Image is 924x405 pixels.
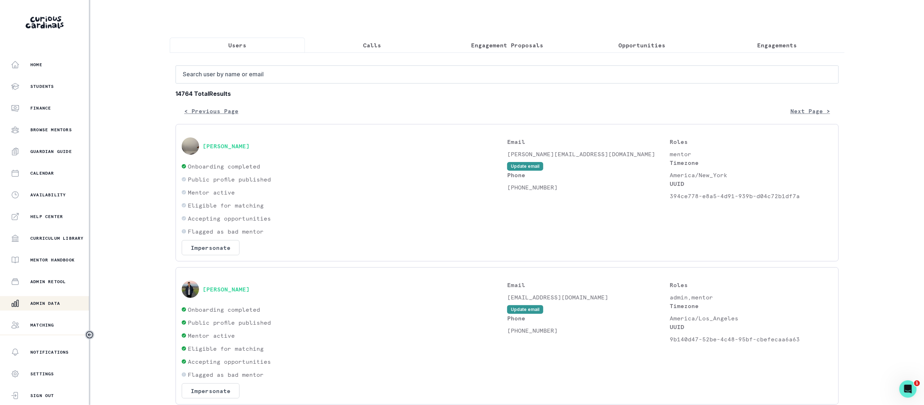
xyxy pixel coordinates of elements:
[188,357,271,366] p: Accepting opportunities
[30,371,54,377] p: Settings
[363,41,381,50] p: Calls
[30,279,66,285] p: Admin Retool
[507,150,670,158] p: [PERSON_NAME][EMAIL_ADDRESS][DOMAIN_NAME]
[30,322,54,328] p: Matching
[188,175,271,184] p: Public profile published
[782,104,839,118] button: Next Page >
[188,188,235,197] p: Mentor active
[26,16,64,29] img: Curious Cardinals Logo
[30,235,84,241] p: Curriculum Library
[182,240,239,255] button: Impersonate
[914,380,920,386] span: 1
[670,335,833,344] p: 9b140d47-52be-4c48-95bf-cbefecaa6a63
[228,41,246,50] p: Users
[507,305,543,314] button: Update email
[188,305,260,314] p: Onboarding completed
[30,127,72,133] p: Browse Mentors
[670,293,833,302] p: admin,mentor
[507,162,543,171] button: Update email
[507,281,670,289] p: Email
[670,150,833,158] p: mentor
[30,149,72,154] p: Guardian Guide
[188,162,260,171] p: Onboarding completed
[30,300,60,306] p: Admin Data
[471,41,543,50] p: Engagement Proposals
[670,323,833,331] p: UUID
[670,137,833,146] p: Roles
[670,179,833,188] p: UUID
[30,192,66,198] p: Availability
[30,214,63,219] p: Help Center
[188,370,264,379] p: Flagged as bad mentor
[188,344,264,353] p: Eligible for matching
[30,349,69,355] p: Notifications
[30,105,51,111] p: Finance
[757,41,797,50] p: Engagements
[619,41,666,50] p: Opportunities
[507,137,670,146] p: Email
[670,171,833,179] p: America/New_York
[203,286,250,293] button: [PERSON_NAME]
[507,171,670,179] p: Phone
[85,330,94,340] button: Toggle sidebar
[30,393,54,398] p: Sign Out
[188,331,235,340] p: Mentor active
[670,302,833,310] p: Timezone
[30,62,42,68] p: Home
[30,170,54,176] p: Calendar
[203,142,250,150] button: [PERSON_NAME]
[188,227,264,236] p: Flagged as bad mentor
[670,192,833,200] p: 394ce778-e8a5-4d91-939b-d04c72b1df7a
[507,293,670,302] p: [EMAIL_ADDRESS][DOMAIN_NAME]
[507,183,670,192] p: [PHONE_NUMBER]
[670,281,833,289] p: Roles
[188,318,271,327] p: Public profile published
[176,104,247,118] button: < Previous Page
[899,380,917,398] iframe: Intercom live chat
[182,383,239,398] button: Impersonate
[30,257,75,263] p: Mentor Handbook
[507,314,670,323] p: Phone
[670,158,833,167] p: Timezone
[188,201,264,210] p: Eligible for matching
[507,326,670,335] p: [PHONE_NUMBER]
[176,89,839,98] b: 14764 Total Results
[670,314,833,323] p: America/Los_Angeles
[188,214,271,223] p: Accepting opportunities
[30,84,54,89] p: Students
